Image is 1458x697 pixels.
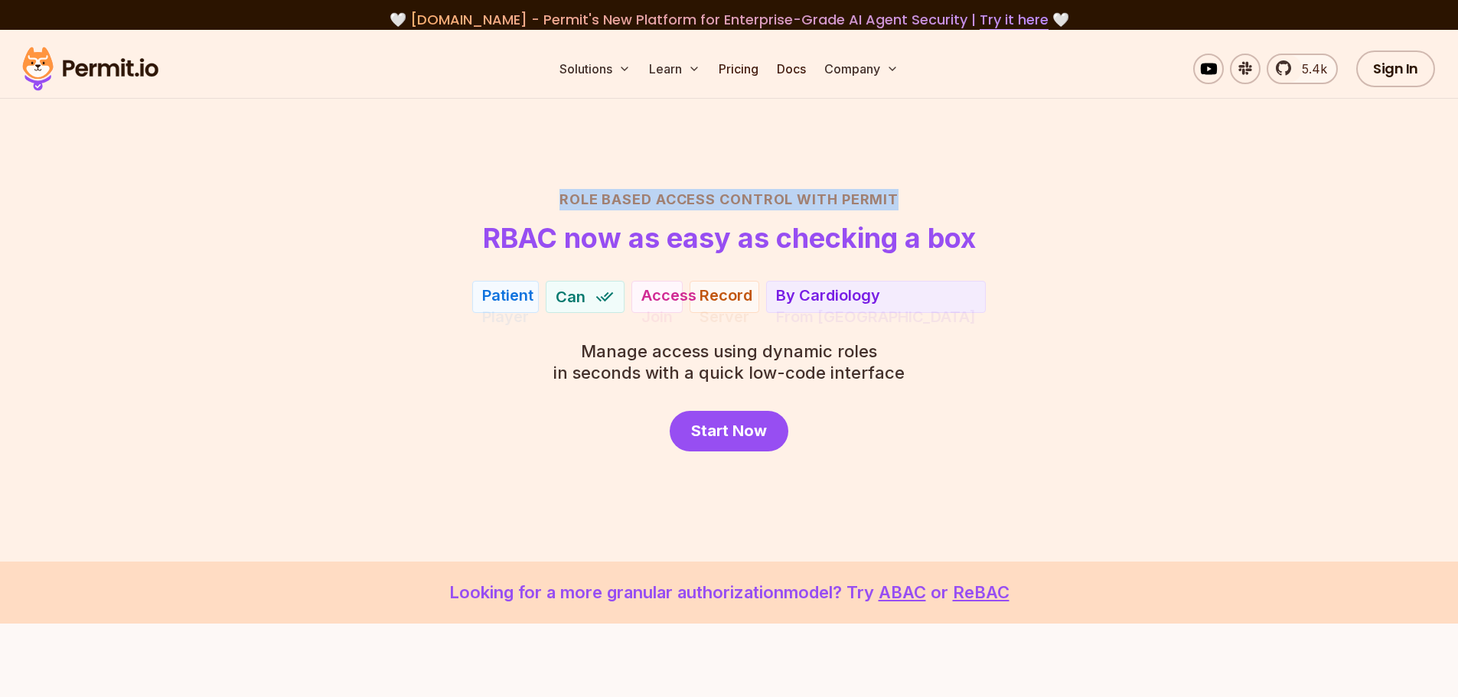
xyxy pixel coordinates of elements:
span: Can [556,286,585,308]
h1: RBAC now as easy as checking a box [483,223,976,253]
h2: Role Based Access Control [194,189,1265,210]
div: From [GEOGRAPHIC_DATA] [776,306,976,327]
button: Solutions [553,54,637,84]
span: Manage access using dynamic roles [553,340,905,362]
div: Access [641,285,696,306]
button: Company [818,54,905,84]
div: By Cardiology [776,285,880,306]
span: with Permit [797,189,899,210]
div: Player [482,306,529,327]
span: Start Now [691,420,767,441]
a: ABAC [879,582,926,602]
a: Docs [771,54,812,84]
a: ReBAC [953,582,1010,602]
div: Server [700,306,749,327]
p: Looking for a more granular authorization model? Try or [37,580,1421,605]
div: Record [700,285,752,306]
div: Join [641,306,673,327]
p: in seconds with a quick low-code interface [553,340,905,383]
a: Sign In [1356,50,1435,87]
a: Try it here [980,10,1049,30]
div: Patient [482,285,533,306]
img: Permit logo [15,43,165,95]
a: Pricing [713,54,765,84]
a: Start Now [670,411,788,451]
a: 5.4k [1267,54,1338,84]
button: Learn [643,54,706,84]
div: 🤍 🤍 [37,9,1421,31]
span: [DOMAIN_NAME] - Permit's New Platform for Enterprise-Grade AI Agent Security | [410,10,1049,29]
span: 5.4k [1293,60,1327,78]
